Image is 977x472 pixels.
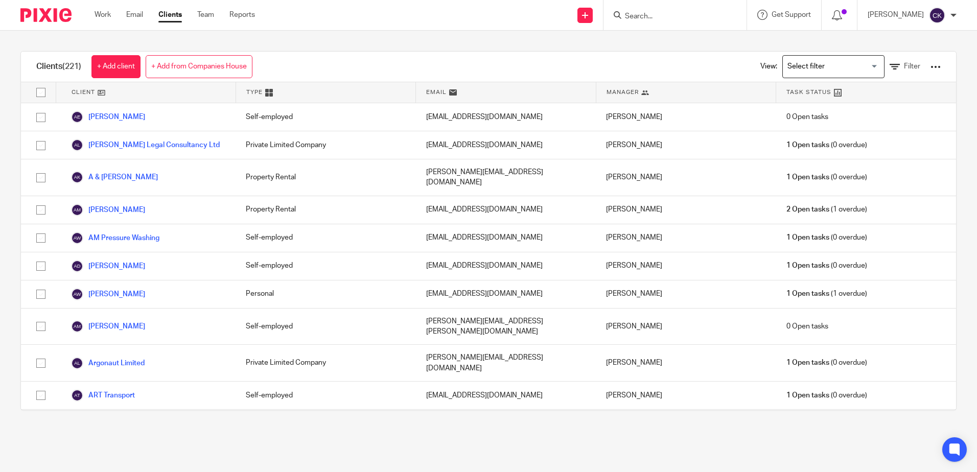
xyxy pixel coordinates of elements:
img: svg%3E [71,389,83,402]
img: svg%3E [71,320,83,333]
div: Self-employed [236,309,415,345]
div: [PERSON_NAME] [596,309,776,345]
a: Work [95,10,111,20]
div: [PERSON_NAME] [596,131,776,159]
img: svg%3E [71,260,83,272]
span: (0 overdue) [786,140,867,150]
a: + Add client [91,55,141,78]
img: svg%3E [929,7,945,23]
input: Search for option [784,58,878,76]
a: [PERSON_NAME] [71,204,145,216]
span: Manager [607,88,639,97]
span: Filter [904,63,920,70]
span: (1 overdue) [786,204,867,215]
div: [PERSON_NAME] [596,345,776,381]
div: Self-employed [236,410,415,437]
span: (221) [62,62,81,70]
div: [EMAIL_ADDRESS][DOMAIN_NAME] [416,224,596,252]
span: (0 overdue) [786,172,867,182]
span: 1 Open tasks [786,140,829,150]
img: svg%3E [71,171,83,183]
div: Self-employed [236,224,415,252]
span: Task Status [786,88,831,97]
span: 1 Open tasks [786,289,829,299]
a: ART Transport [71,389,135,402]
div: Property Rental [236,159,415,196]
span: 0 Open tasks [786,321,828,332]
div: [PERSON_NAME][EMAIL_ADDRESS][DOMAIN_NAME] [416,159,596,196]
img: svg%3E [71,288,83,300]
div: [EMAIL_ADDRESS][DOMAIN_NAME] [416,196,596,224]
div: [EMAIL_ADDRESS][DOMAIN_NAME] [416,410,596,437]
div: Self-employed [236,252,415,280]
a: Reports [229,10,255,20]
a: + Add from Companies House [146,55,252,78]
div: [EMAIL_ADDRESS][DOMAIN_NAME] [416,382,596,409]
img: svg%3E [71,204,83,216]
div: [EMAIL_ADDRESS][DOMAIN_NAME] [416,252,596,280]
a: [PERSON_NAME] [71,288,145,300]
div: Self-employed [236,382,415,409]
span: 1 Open tasks [786,261,829,271]
span: (0 overdue) [786,390,867,400]
span: (0 overdue) [786,358,867,368]
div: Private Limited Company [236,345,415,381]
span: (0 overdue) [786,232,867,243]
div: [PERSON_NAME] [596,382,776,409]
span: (1 overdue) [786,289,867,299]
span: Type [246,88,263,97]
div: [PERSON_NAME] [596,410,776,437]
img: svg%3E [71,357,83,369]
img: svg%3E [71,139,83,151]
h1: Clients [36,61,81,72]
div: [PERSON_NAME] [596,224,776,252]
span: (0 overdue) [786,261,867,271]
div: [EMAIL_ADDRESS][DOMAIN_NAME] [416,131,596,159]
a: A & [PERSON_NAME] [71,171,158,183]
img: svg%3E [71,111,83,123]
div: Personal [236,280,415,308]
div: [PERSON_NAME] [596,252,776,280]
img: svg%3E [71,232,83,244]
div: Private Limited Company [236,131,415,159]
span: 1 Open tasks [786,232,829,243]
a: Argonaut Limited [71,357,145,369]
span: 1 Open tasks [786,172,829,182]
span: Get Support [772,11,811,18]
div: [PERSON_NAME][EMAIL_ADDRESS][PERSON_NAME][DOMAIN_NAME] [416,309,596,345]
div: View: [745,52,941,82]
div: Search for option [782,55,885,78]
span: 0 Open tasks [786,112,828,122]
div: [EMAIL_ADDRESS][DOMAIN_NAME] [416,103,596,131]
a: [PERSON_NAME] [71,111,145,123]
span: Client [72,88,95,97]
div: Property Rental [236,196,415,224]
span: 2 Open tasks [786,204,829,215]
a: Clients [158,10,182,20]
a: [PERSON_NAME] Legal Consultancy Ltd [71,139,220,151]
a: Email [126,10,143,20]
div: [PERSON_NAME] [596,196,776,224]
a: [PERSON_NAME] [71,320,145,333]
div: [PERSON_NAME] [596,103,776,131]
span: Email [426,88,447,97]
input: Search [624,12,716,21]
div: [EMAIL_ADDRESS][DOMAIN_NAME] [416,280,596,308]
span: 1 Open tasks [786,358,829,368]
a: AM Pressure Washing [71,232,159,244]
span: 1 Open tasks [786,390,829,400]
a: Team [197,10,214,20]
a: [PERSON_NAME] [71,260,145,272]
div: [PERSON_NAME] [596,159,776,196]
input: Select all [31,83,51,102]
div: [PERSON_NAME] [596,280,776,308]
div: [PERSON_NAME][EMAIL_ADDRESS][DOMAIN_NAME] [416,345,596,381]
p: [PERSON_NAME] [868,10,924,20]
div: Self-employed [236,103,415,131]
img: Pixie [20,8,72,22]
